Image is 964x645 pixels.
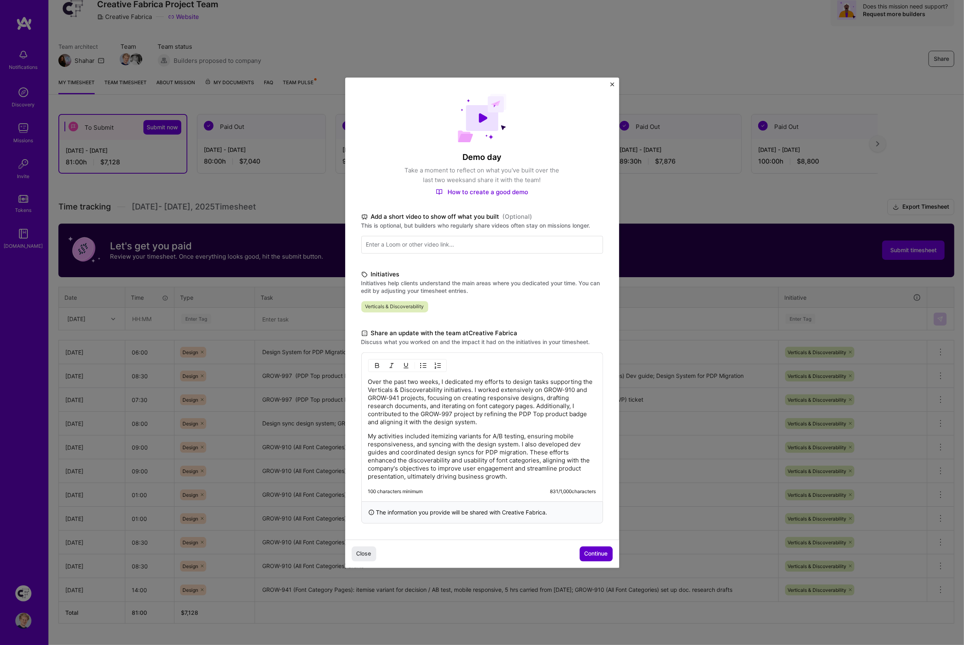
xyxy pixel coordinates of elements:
[357,550,371,558] span: Close
[361,270,368,279] i: icon TagBlack
[361,152,603,162] h4: Demo day
[352,547,376,561] button: Close
[361,301,428,312] span: Verticals & Discoverability
[580,547,613,561] button: Continue
[436,189,443,195] img: How to create a good demo
[458,93,507,142] img: Demo day
[403,362,409,369] img: Underline
[361,212,368,222] i: icon TvBlack
[420,362,427,369] img: UL
[361,236,603,253] input: Enter a Loom or other video link...
[374,362,380,369] img: Bold
[415,361,415,370] img: Divider
[402,166,563,185] p: Take a moment to reflect on what you've built over the last two weeks and share it with the team!
[361,212,603,222] label: Add a short video to show off what you built
[361,279,603,295] label: Initiatives help clients understand the main areas where you dedicated your time. You can edit by...
[503,212,533,222] span: (Optional)
[610,82,614,91] button: Close
[361,329,368,338] i: icon DocumentBlack
[361,270,603,279] label: Initiatives
[585,550,608,558] span: Continue
[368,378,596,426] p: Over the past two weeks, I dedicated my efforts to design tasks supporting the Verticals & Discov...
[435,362,441,369] img: OL
[361,222,603,229] label: This is optional, but builders who regularly share videos often stay on missions longer.
[361,328,603,338] label: Share an update with the team at Creative Fabrica
[368,488,423,495] div: 100 characters minimum
[368,432,596,481] p: My activities included itemizing variants for A/B testing, ensuring mobile responsiveness, and sy...
[368,508,375,516] i: icon InfoBlack
[388,362,395,369] img: Italic
[361,338,603,346] label: Discuss what you worked on and the impact it had on the initiatives in your timesheet.
[550,488,596,495] div: 831 / 1,000 characters
[361,501,603,523] div: The information you provide will be shared with Creative Fabrica .
[436,188,528,196] a: How to create a good demo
